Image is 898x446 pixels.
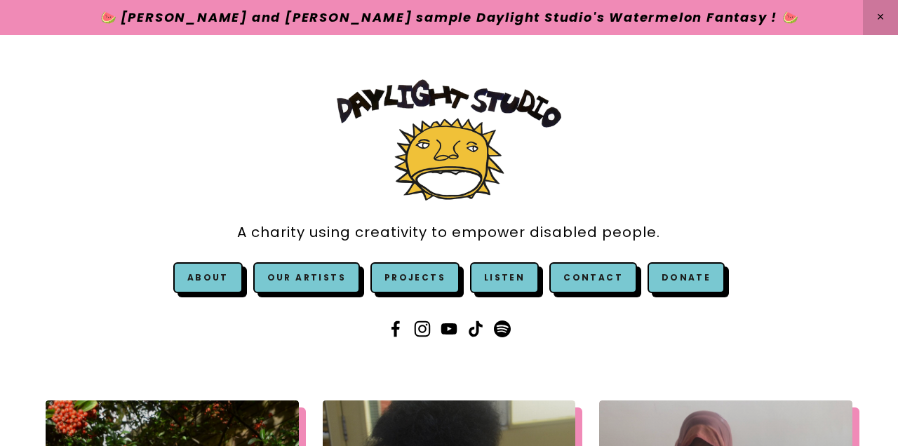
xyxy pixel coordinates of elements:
a: Projects [370,262,460,293]
a: Listen [484,271,525,283]
a: Our Artists [253,262,360,293]
img: Daylight Studio [337,79,561,201]
a: About [187,271,229,283]
a: Donate [648,262,725,293]
a: A charity using creativity to empower disabled people. [237,217,660,248]
a: Contact [549,262,637,293]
